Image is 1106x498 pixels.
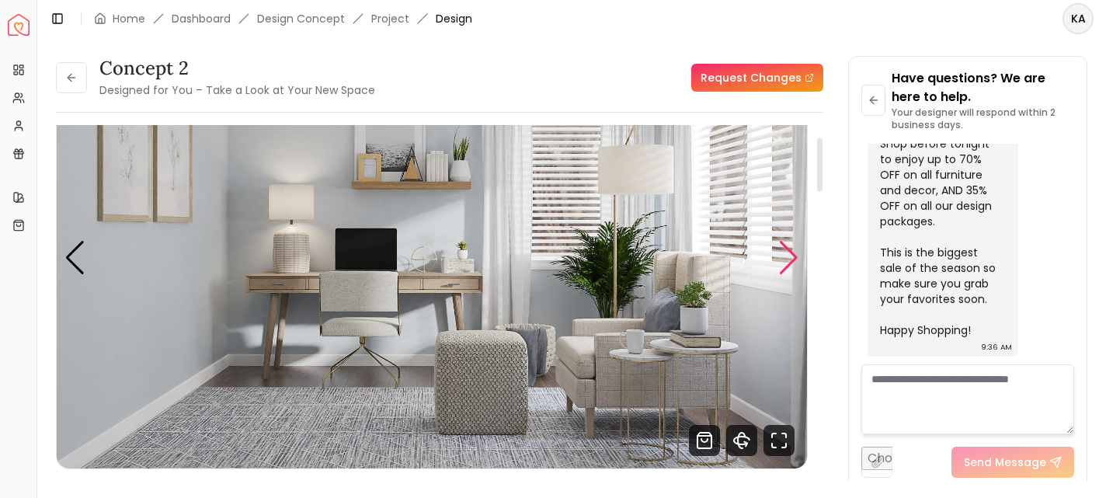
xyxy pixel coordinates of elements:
[8,14,30,36] a: Spacejoy
[257,11,345,26] li: Design Concept
[57,47,807,468] img: Design Render 1
[880,27,1003,338] div: Hi, Stopping by to remind you that our [DATE] Sale extended for a limited time! Shop before tonig...
[371,11,409,26] a: Project
[99,82,375,98] small: Designed for You – Take a Look at Your New Space
[1064,5,1092,33] span: KA
[113,11,145,26] a: Home
[763,425,795,456] svg: Fullscreen
[691,64,823,92] a: Request Changes
[1063,3,1094,34] button: KA
[99,56,375,81] h3: Concept 2
[57,47,807,468] div: 1 / 4
[726,425,757,456] svg: 360 View
[981,340,1012,355] div: 9:36 AM
[57,47,807,468] div: Carousel
[64,241,85,275] div: Previous slide
[94,11,472,26] nav: breadcrumb
[436,11,472,26] span: Design
[778,241,799,275] div: Next slide
[172,11,231,26] a: Dashboard
[8,14,30,36] img: Spacejoy Logo
[892,106,1074,131] p: Your designer will respond within 2 business days.
[892,69,1074,106] p: Have questions? We are here to help.
[689,425,720,456] svg: Shop Products from this design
